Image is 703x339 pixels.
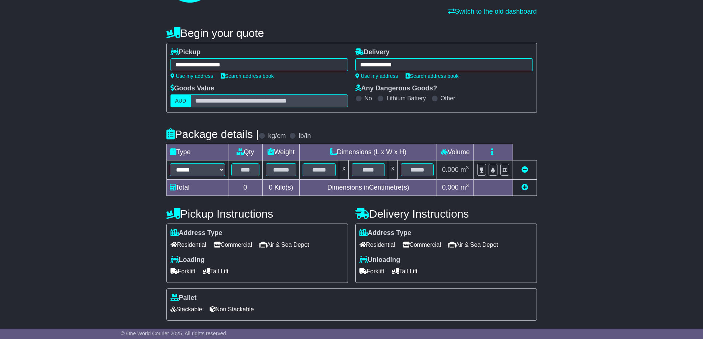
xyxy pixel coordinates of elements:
[355,48,390,56] label: Delivery
[442,166,459,173] span: 0.000
[365,95,372,102] label: No
[355,208,537,220] h4: Delivery Instructions
[359,266,385,277] span: Forklift
[228,144,262,160] td: Qty
[170,229,223,237] label: Address Type
[228,180,262,196] td: 0
[170,304,202,315] span: Stackable
[170,294,197,302] label: Pallet
[170,94,191,107] label: AUD
[170,48,201,56] label: Pickup
[466,165,469,170] sup: 3
[121,331,228,336] span: © One World Courier 2025. All rights reserved.
[269,184,272,191] span: 0
[437,144,474,160] td: Volume
[300,144,437,160] td: Dimensions (L x W x H)
[461,166,469,173] span: m
[210,304,254,315] span: Non Stackable
[299,132,311,140] label: lb/in
[521,184,528,191] a: Add new item
[339,160,349,180] td: x
[466,183,469,188] sup: 3
[521,166,528,173] a: Remove this item
[170,73,213,79] a: Use my address
[262,180,300,196] td: Kilo(s)
[359,229,411,237] label: Address Type
[386,95,426,102] label: Lithium Battery
[262,144,300,160] td: Weight
[359,239,395,250] span: Residential
[392,266,418,277] span: Tail Lift
[166,128,259,140] h4: Package details |
[221,73,274,79] a: Search address book
[170,84,214,93] label: Goods Value
[170,239,206,250] span: Residential
[259,239,309,250] span: Air & Sea Depot
[359,256,400,264] label: Unloading
[406,73,459,79] a: Search address book
[268,132,286,140] label: kg/cm
[442,184,459,191] span: 0.000
[166,144,228,160] td: Type
[214,239,252,250] span: Commercial
[203,266,229,277] span: Tail Lift
[403,239,441,250] span: Commercial
[166,180,228,196] td: Total
[166,27,537,39] h4: Begin your quote
[441,95,455,102] label: Other
[166,208,348,220] h4: Pickup Instructions
[355,73,398,79] a: Use my address
[355,84,437,93] label: Any Dangerous Goods?
[448,239,498,250] span: Air & Sea Depot
[300,180,437,196] td: Dimensions in Centimetre(s)
[170,266,196,277] span: Forklift
[461,184,469,191] span: m
[170,256,205,264] label: Loading
[388,160,397,180] td: x
[448,8,537,15] a: Switch to the old dashboard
